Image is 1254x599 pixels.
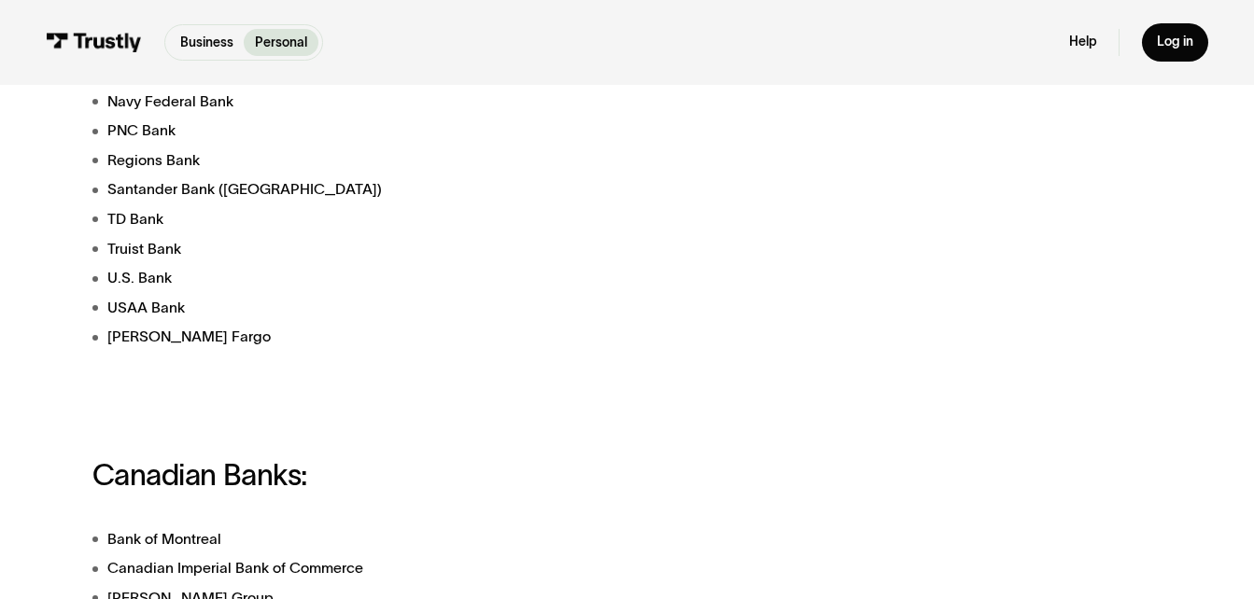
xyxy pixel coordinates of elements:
[92,557,781,579] li: Canadian Imperial Bank of Commerce
[1157,34,1193,50] div: Log in
[92,91,781,113] li: Navy Federal Bank
[92,267,781,289] li: U.S. Bank
[1069,34,1097,50] a: Help
[92,238,781,260] li: Truist Bank
[180,33,233,52] p: Business
[46,33,142,53] img: Trustly Logo
[169,29,245,56] a: Business
[92,297,781,319] li: USAA Bank
[244,29,318,56] a: Personal
[92,178,781,201] li: Santander Bank ([GEOGRAPHIC_DATA])
[1142,23,1208,63] a: Log in
[92,149,781,172] li: Regions Bank
[92,208,781,230] li: TD Bank
[92,528,781,550] li: Bank of Montreal
[92,119,781,142] li: PNC Bank
[92,326,781,348] li: [PERSON_NAME] Fargo
[92,459,781,492] h3: Canadian Banks:
[255,33,307,52] p: Personal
